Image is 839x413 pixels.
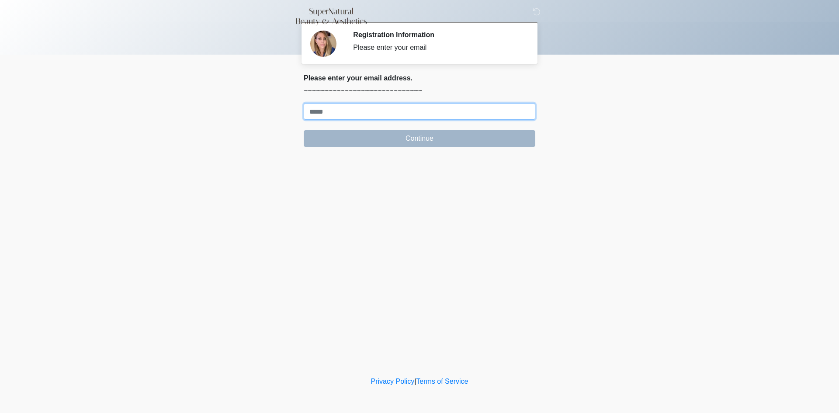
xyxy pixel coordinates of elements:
img: Supernatural Beauty by Brandi Logo [295,7,368,27]
a: | [414,378,416,385]
h2: Please enter your email address. [304,74,535,82]
p: ~~~~~~~~~~~~~~~~~~~~~~~~~~~~~ [304,86,535,96]
a: Terms of Service [416,378,468,385]
img: Agent Avatar [310,31,336,57]
button: Continue [304,130,535,147]
a: Privacy Policy [371,378,415,385]
h2: Registration Information [353,31,522,39]
div: Please enter your email [353,42,522,53]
